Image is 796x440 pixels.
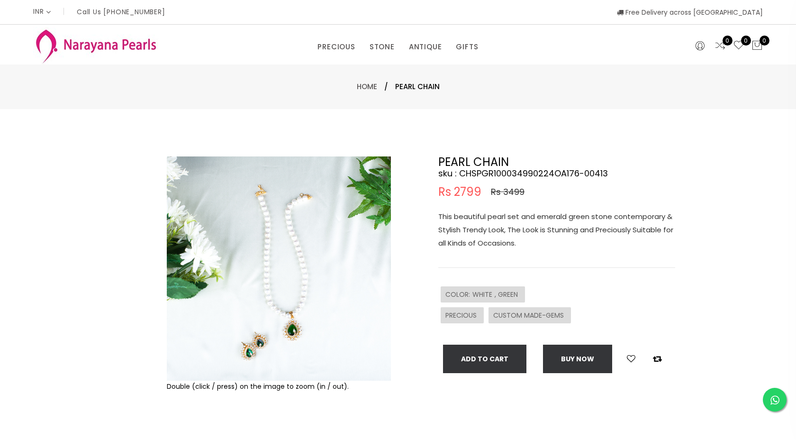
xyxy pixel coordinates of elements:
[438,156,675,168] h2: PEARL CHAIN
[384,81,388,92] span: /
[733,40,744,52] a: 0
[167,156,391,381] img: Example
[760,36,769,46] span: 0
[715,40,726,52] a: 0
[409,40,442,54] a: ANTIQUE
[495,290,520,299] span: , GREEN
[357,82,377,92] a: Home
[445,290,472,299] span: COLOR :
[491,186,525,198] span: Rs 3499
[443,345,526,373] button: Add To Cart
[624,353,638,365] button: Add to wishlist
[456,40,478,54] a: GIFTS
[395,81,440,92] span: PEARL CHAIN
[650,353,665,365] button: Add to compare
[723,36,733,46] span: 0
[617,8,763,17] span: Free Delivery across [GEOGRAPHIC_DATA]
[77,9,165,15] p: Call Us [PHONE_NUMBER]
[167,381,391,392] div: Double (click / press) on the image to zoom (in / out).
[438,210,675,250] p: This beautiful pearl set and emerald green stone contemporary & Stylish Trendy Look, The Look is ...
[751,40,763,52] button: 0
[370,40,395,54] a: STONE
[438,168,675,179] h4: sku : CHSPGR100034990224OA176-00413
[493,311,566,320] span: CUSTOM MADE-GEMS
[741,36,751,46] span: 0
[445,311,479,320] span: PRECIOUS
[317,40,355,54] a: PRECIOUS
[543,345,612,373] button: Buy now
[472,290,495,299] span: WHITE
[438,186,481,198] span: Rs 2799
